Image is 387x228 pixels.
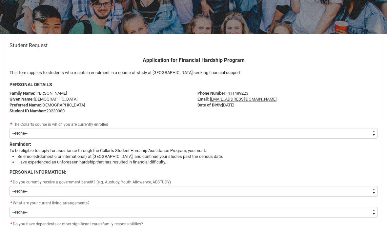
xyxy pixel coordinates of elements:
[197,91,227,96] strong: Phone Number:
[13,222,143,226] span: Do you have dependents or other significant carer/family responsibilities?
[10,148,377,154] p: To be eligible to apply for assistance through the Collarts Student Hardship Assistance Program, ...
[13,122,108,127] span: The Collarts course in which you are currently enrolled
[17,154,377,160] li: Be enrolled(domestic or international) at [GEOGRAPHIC_DATA], and continue your studies past the c...
[10,90,190,96] p: [PERSON_NAME]
[10,221,12,226] abbr: required
[10,200,12,205] abbr: required
[197,97,209,102] strong: Email:
[10,82,52,87] strong: PERSONAL DETAILS
[13,201,90,205] span: What are your current living arrangements?
[10,97,34,102] strong: Given Name:
[17,159,377,165] li: Have experienced an unforeseen hardship that has resulted in financial difficulty.
[10,70,377,76] p: This form applies to students who maintain enrolment in a course of study at [GEOGRAPHIC_DATA] se...
[10,179,12,184] abbr: required
[10,142,31,147] strong: Reminder:
[197,103,222,107] strong: Date of Birth:
[197,102,377,108] p: [DATE]
[40,103,41,107] strong: :
[10,103,40,107] strong: Preferred Name
[13,180,171,184] span: Do you currently receive a government benefit? (e.g. Austudy, Youth Allowance, ABSTUDY)
[10,169,66,175] strong: PERSONAL INFORMATION:
[10,91,35,96] strong: Family Name:
[10,42,48,49] span: Student Request
[10,96,190,102] p: [DEMOGRAPHIC_DATA]
[10,102,190,108] p: [DEMOGRAPHIC_DATA]
[143,57,245,63] strong: Application for Financial Hardship Program
[10,108,46,113] strong: Student ID Number:
[10,108,190,114] p: 20230980
[10,122,12,127] abbr: required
